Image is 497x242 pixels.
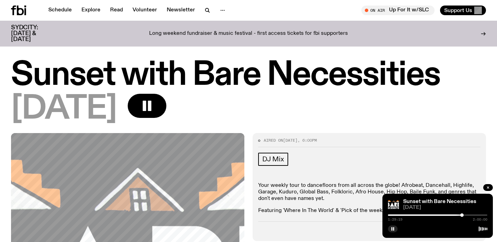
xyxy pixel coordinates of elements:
a: DJ Mix [258,153,288,166]
span: , 6:00pm [298,138,317,143]
p: Your weekly tour to dancefloors from all across the globe! Afrobeat, Dancehall, Highlife, Garage,... [258,182,480,202]
p: Long weekend fundraiser & music festival - first access tickets for fbi supporters [149,31,348,37]
a: Schedule [44,6,76,15]
a: Volunteer [128,6,161,15]
span: 2:00:00 [473,218,487,221]
button: On AirUp For It w/SLC [361,6,435,15]
a: Read [106,6,127,15]
a: Explore [77,6,105,15]
a: Sunset with Bare Necessities [403,199,476,204]
span: [DATE] [403,205,487,210]
span: Support Us [444,7,472,13]
span: 1:29:19 [388,218,402,221]
p: Featuring 'Where In The World' & 'Pick of the week' [258,208,480,214]
span: [DATE] [11,94,117,125]
button: Support Us [440,6,486,15]
span: DJ Mix [262,155,284,163]
img: Bare Necessities [388,199,399,210]
h1: Sunset with Bare Necessities [11,60,486,91]
h3: SYDCITY: [DATE] & [DATE] [11,25,55,42]
span: [DATE] [283,138,298,143]
span: Aired on [264,138,283,143]
a: Newsletter [163,6,199,15]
